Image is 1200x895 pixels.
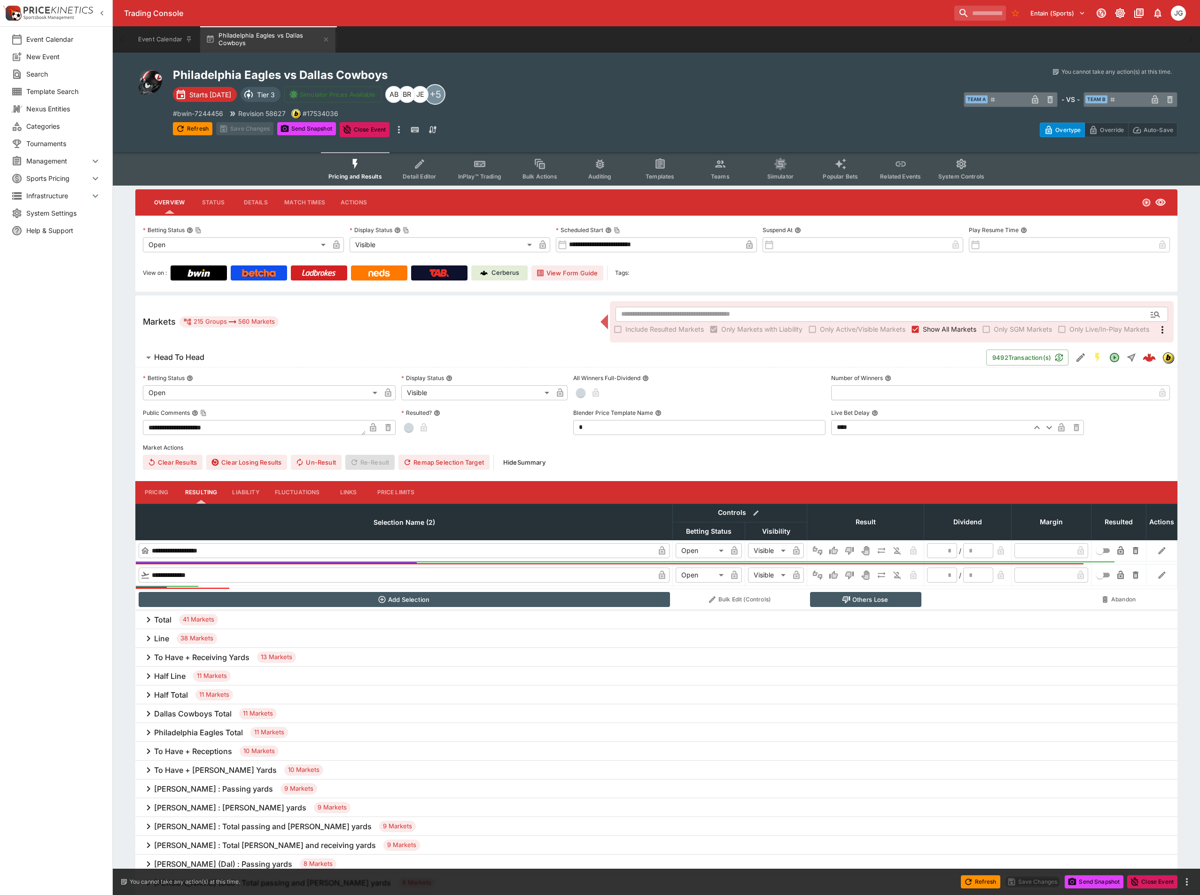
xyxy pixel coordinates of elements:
[676,568,727,583] div: Open
[187,375,193,381] button: Betting Status
[1061,94,1080,104] h6: - VS -
[1091,504,1146,540] th: Resulted
[292,109,300,118] img: bwin.png
[314,803,351,812] span: 9 Markets
[154,765,277,775] h6: To Have + [PERSON_NAME] Yards
[820,324,905,334] span: Only Active/Visible Markets
[147,191,192,214] button: Overview
[711,173,730,180] span: Teams
[173,68,675,82] h2: Copy To Clipboard
[1012,504,1091,540] th: Margin
[655,410,662,416] button: Blender Price Template Name
[192,410,198,416] button: Public CommentsCopy To Clipboard
[1128,123,1177,137] button: Auto-Save
[370,481,422,504] button: Price Limits
[588,173,611,180] span: Auditing
[154,859,292,869] h6: [PERSON_NAME] (Dal) : Passing yards
[154,803,306,813] h6: [PERSON_NAME] : [PERSON_NAME] yards
[333,191,375,214] button: Actions
[614,227,620,233] button: Copy To Clipboard
[401,374,444,382] p: Display Status
[345,455,395,470] span: Re-Result
[458,173,501,180] span: InPlay™ Trading
[189,90,231,100] p: Starts [DATE]
[721,324,803,334] span: Only Markets with Liability
[200,26,335,53] button: Philadelphia Eagles vs Dallas Cowboys
[135,348,986,367] button: Head To Head
[238,109,286,118] p: Revision 58627
[810,568,825,583] button: Not Set
[676,526,742,537] span: Betting Status
[752,526,801,537] span: Visibility
[327,481,370,504] button: Links
[26,86,101,96] span: Template Search
[393,122,405,137] button: more
[1142,198,1151,207] svg: Open
[807,504,924,540] th: Result
[403,227,409,233] button: Copy To Clipboard
[26,156,90,166] span: Management
[192,191,234,214] button: Status
[154,784,273,794] h6: [PERSON_NAME] : Passing yards
[398,455,490,470] button: Remap Selection Target
[302,269,336,277] img: Ladbrokes
[1021,227,1027,233] button: Play Resume Time
[522,173,557,180] span: Bulk Actions
[1163,352,1173,363] img: bwin
[1149,5,1166,22] button: Notifications
[284,86,382,102] button: Simulator Prices Available
[200,410,207,416] button: Copy To Clipboard
[842,568,857,583] button: Lose
[154,709,232,719] h6: Dallas Cowboys Total
[874,543,889,558] button: Push
[193,671,231,681] span: 11 Markets
[842,543,857,558] button: Lose
[480,269,488,277] img: Cerberus
[1094,592,1144,607] button: Abandon
[300,859,336,869] span: 8 Markets
[183,316,275,327] div: 215 Groups 560 Markets
[242,269,276,277] img: Betcha
[1171,6,1186,21] div: James Gordon
[135,68,165,98] img: american_football.png
[178,481,225,504] button: Resulting
[239,709,277,718] span: 11 Markets
[1093,5,1110,22] button: Connected to PK
[385,86,402,103] div: Alex Bothe
[826,543,841,558] button: Win
[284,765,323,775] span: 10 Markets
[923,324,976,334] span: Show All Markets
[446,375,452,381] button: Display Status
[277,122,336,135] button: Send Snapshot
[154,634,169,644] h6: Line
[350,237,536,252] div: Visible
[938,173,984,180] span: System Controls
[206,455,287,470] button: Clear Losing Results
[810,592,921,607] button: Others Lose
[26,191,90,201] span: Infrastructure
[267,481,327,504] button: Fluctuations
[573,374,640,382] p: All Winners Full-Dividend
[1143,351,1156,364] img: logo-cerberus--red.svg
[1157,324,1168,335] svg: More
[890,568,905,583] button: Eliminated In Play
[556,226,603,234] p: Scheduled Start
[154,728,243,738] h6: Philadelphia Eagles Total
[763,226,793,234] p: Suspend At
[277,191,333,214] button: Match Times
[26,69,101,79] span: Search
[143,316,176,327] h5: Markets
[143,226,185,234] p: Betting Status
[1144,125,1173,135] p: Auto-Save
[291,455,341,470] button: Un-Result
[954,6,1006,21] input: search
[673,504,807,522] th: Controls
[321,152,992,186] div: Event type filters
[1123,349,1140,366] button: Straight
[234,191,277,214] button: Details
[491,268,519,278] p: Cerberus
[383,841,420,850] span: 9 Markets
[961,875,1000,888] button: Refresh
[471,265,528,280] a: Cerberus
[858,543,873,558] button: Void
